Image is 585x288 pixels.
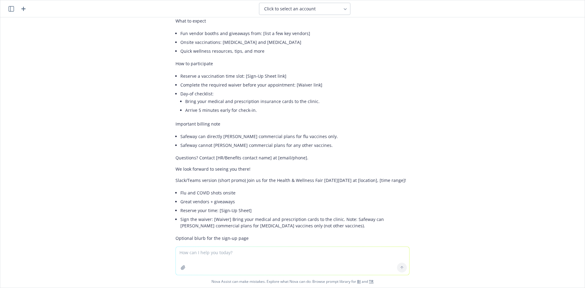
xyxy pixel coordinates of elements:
span: Nova Assist can make mistakes. Explore what Nova can do: Browse prompt library for and [3,275,582,288]
li: Arrive 5 minutes early for check‑in. [185,106,409,115]
li: Bring your medical and prescription insurance cards to the clinic. [185,97,409,106]
a: BI [357,279,361,284]
p: Questions? Contact [HR/Benefits contact name] at [email/phone]. [175,155,409,161]
p: Slack/Teams version (short promo) Join us for the Health & Wellness Fair [DATE][DATE] at [locatio... [175,177,409,183]
li: Day‑of checklist: [180,89,409,116]
li: Onsite vaccinations: [MEDICAL_DATA] and [MEDICAL_DATA] [180,38,409,47]
li: Complete the required waiver before your appointment: [Waiver link] [180,80,409,89]
li: Safeway can directly [PERSON_NAME] commercial plans for flu vaccines only. [180,132,409,141]
span: Click to select an account [264,6,316,12]
p: What to expect [175,18,409,24]
li: Reserve your time: [Sign‑Up Sheet] [180,206,409,215]
p: How to participate [175,60,409,67]
li: Safeway cannot [PERSON_NAME] commercial plans for any other vaccines. [180,141,409,150]
p: We look forward to seeing you there! [175,166,409,172]
li: Great vendors + giveaways [180,197,409,206]
p: Optional blurb for the sign‑up page [175,235,409,241]
p: Important billing note [175,121,409,127]
li: Quick wellness resources, tips, and more [180,47,409,55]
button: Click to select an account [259,3,350,15]
li: Sign the waiver: [Waiver] Bring your medical and prescription cards to the clinic. Note: Safeway ... [180,215,409,230]
li: Flu and COVID shots onsite [180,188,409,197]
a: TR [369,279,374,284]
li: Fun vendor booths and giveaways from: [list a few key vendors] [180,29,409,38]
li: Reserve a vaccination time slot: [Sign‑Up Sheet link] [180,72,409,80]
